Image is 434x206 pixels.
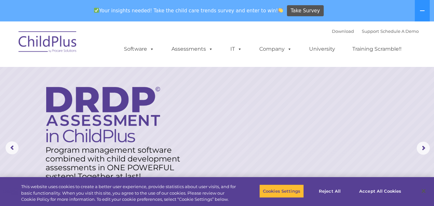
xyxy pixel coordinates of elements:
a: Company [253,43,298,56]
a: Training Scramble!! [346,43,408,56]
img: 👏 [278,8,283,13]
button: Close [416,184,431,198]
span: Phone number [90,70,118,74]
img: ChildPlus by Procare Solutions [15,27,80,59]
a: University [303,43,342,56]
font: | [332,29,419,34]
rs-layer: Program management software combined with child development assessments in ONE POWERFUL system! T... [46,146,184,181]
span: Your insights needed! Take the child care trends survey and enter to win! [91,4,286,17]
div: This website uses cookies to create a better user experience, provide statistics about user visit... [21,184,239,203]
a: Take Survey [287,5,324,17]
a: Schedule A Demo [380,29,419,34]
img: DRDP Assessment in ChildPlus [46,87,160,142]
button: Cookies Settings [259,184,304,198]
span: Take Survey [291,5,320,17]
button: Accept All Cookies [356,184,405,198]
a: IT [224,43,249,56]
a: Software [117,43,161,56]
button: Reject All [309,184,350,198]
a: Support [362,29,379,34]
span: Last name [90,43,110,48]
img: ✅ [94,8,99,13]
a: Assessments [165,43,220,56]
a: Download [332,29,354,34]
